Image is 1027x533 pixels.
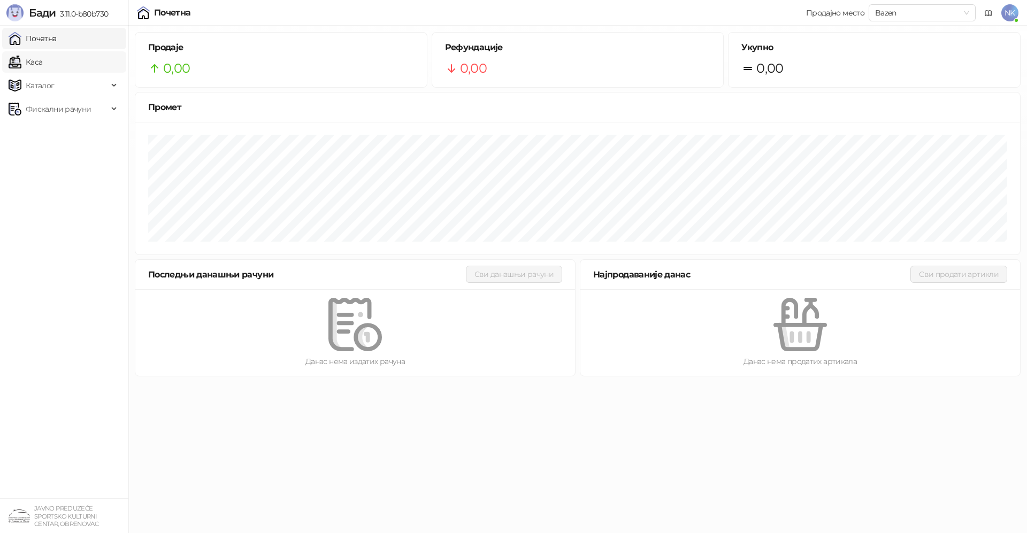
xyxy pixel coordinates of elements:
button: Сви продати артикли [910,266,1007,283]
button: Сви данашњи рачуни [466,266,562,283]
div: Данас нема продатих артикала [597,356,1003,367]
a: Почетна [9,28,57,49]
span: Фискални рачуни [26,98,91,120]
span: Bazen [875,5,969,21]
a: Каса [9,51,42,73]
div: Продајно место [806,9,864,17]
h5: Укупно [741,41,1007,54]
div: Данас нема издатих рачуна [152,356,558,367]
span: 0,00 [756,58,783,79]
span: 0,00 [460,58,487,79]
span: NK [1001,4,1018,21]
span: 0,00 [163,58,190,79]
a: Документација [980,4,997,21]
img: 64x64-companyLogo-4a28e1f8-f217-46d7-badd-69a834a81aaf.png [9,505,30,527]
h5: Продаје [148,41,414,54]
span: Бади [29,6,56,19]
h5: Рефундације [445,41,711,54]
img: Logo [6,4,24,21]
div: Почетна [154,9,191,17]
span: Каталог [26,75,55,96]
div: Последњи данашњи рачуни [148,268,466,281]
div: Најпродаваније данас [593,268,910,281]
div: Промет [148,101,1007,114]
small: JAVNO PREDUZEĆE SPORTSKO KULTURNI CENTAR, OBRENOVAC [34,505,98,528]
span: 3.11.0-b80b730 [56,9,108,19]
